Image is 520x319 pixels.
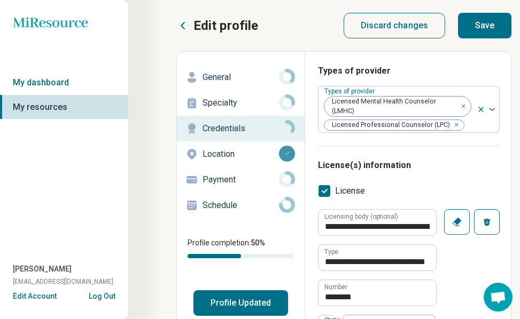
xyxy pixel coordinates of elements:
[324,120,453,130] span: Licensed Professional Counselor (LPC)
[89,291,115,299] button: Log Out
[319,245,436,270] input: credential.licenses.0.name
[203,71,279,84] p: General
[13,277,113,286] span: [EMAIL_ADDRESS][DOMAIN_NAME]
[177,141,305,167] a: Location
[13,264,72,275] span: [PERSON_NAME]
[203,97,279,109] p: Specialty
[324,284,347,290] label: Number
[324,87,377,95] label: Types of provider
[251,238,265,247] span: 50 %
[458,13,511,38] button: Save
[203,173,279,186] p: Payment
[193,17,258,34] p: Edit profile
[324,213,398,220] label: Licensing body (optional)
[177,116,305,141] a: Credentials
[335,185,365,197] span: License
[177,167,305,193] a: Payment
[177,90,305,116] a: Specialty
[176,17,258,34] button: Edit profile
[318,65,500,77] h3: Types of provider
[203,199,279,212] p: Schedule
[193,290,288,316] button: Profile Updated
[318,159,500,172] h3: License(s) information
[324,97,461,116] span: Licensed Mental Health Counselor (LMHC)
[203,122,279,135] p: Credentials
[13,291,57,302] button: Edit Account
[188,254,294,258] div: Profile completion
[177,193,305,218] a: Schedule
[484,283,513,312] a: Open chat
[344,13,446,38] button: Discard changes
[324,249,338,255] label: Type
[203,148,279,161] p: Location
[177,65,305,90] a: General
[177,231,305,265] div: Profile completion:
